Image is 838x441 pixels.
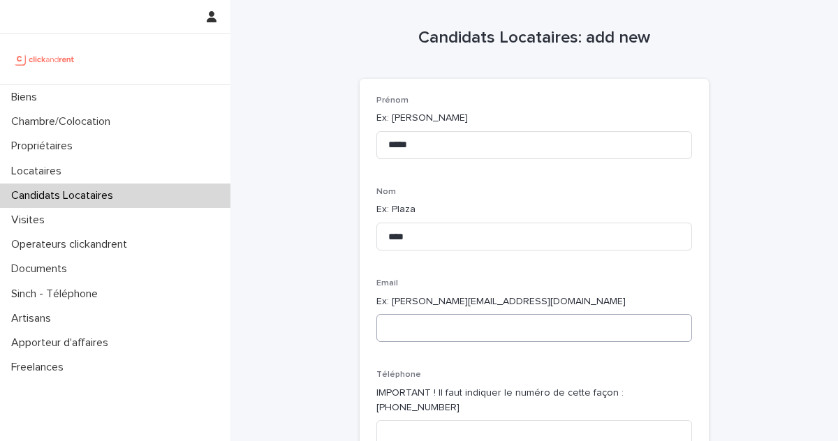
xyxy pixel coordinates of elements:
p: Sinch - Téléphone [6,287,109,301]
p: Documents [6,262,78,276]
span: Téléphone [376,371,421,379]
span: Prénom [376,96,409,105]
p: Locataires [6,165,73,178]
p: Ex: Plaza [376,202,692,217]
h1: Candidats Locataires: add new [360,28,709,48]
p: Freelances [6,361,75,374]
img: UCB0brd3T0yccxBKYDjQ [11,45,79,73]
ringover-84e06f14122c: IMPORTANT ! Il faut indiquer le numéro de cette façon : [376,388,624,412]
p: Operateurs clickandrent [6,238,138,251]
p: Artisans [6,312,62,325]
p: Ex: [PERSON_NAME][EMAIL_ADDRESS][DOMAIN_NAME] [376,294,692,309]
ringoverc2c-number-84e06f14122c: [PHONE_NUMBER] [376,403,460,412]
span: Email [376,279,398,287]
span: Nom [376,188,396,196]
p: Visites [6,214,56,227]
p: Propriétaires [6,140,84,153]
p: Candidats Locataires [6,189,124,202]
p: Ex: [PERSON_NAME] [376,111,692,126]
p: Chambre/Colocation [6,115,122,128]
p: Apporteur d'affaires [6,336,119,350]
ringoverc2c-84e06f14122c: Call with Ringover [376,403,460,412]
p: Biens [6,91,48,104]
